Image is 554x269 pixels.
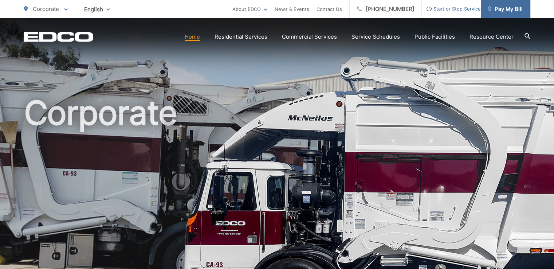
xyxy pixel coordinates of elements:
a: Residential Services [215,32,267,41]
span: Pay My Bill [488,5,523,13]
a: Home [185,32,200,41]
a: News & Events [275,5,309,13]
span: English [79,3,115,16]
a: EDCD logo. Return to the homepage. [24,32,93,42]
a: Commercial Services [282,32,337,41]
a: Resource Center [469,32,514,41]
a: Contact Us [317,5,342,13]
a: About EDCO [232,5,267,13]
span: Corporate [33,5,59,12]
a: Public Facilities [414,32,455,41]
a: Service Schedules [351,32,400,41]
